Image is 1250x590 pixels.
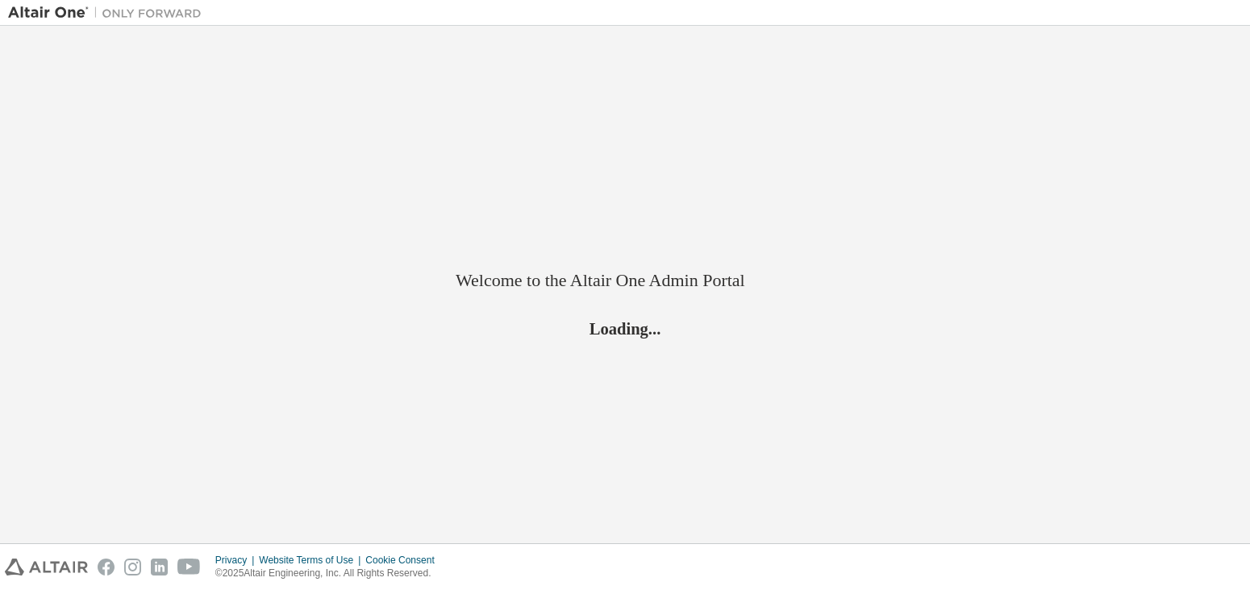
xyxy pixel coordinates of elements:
img: linkedin.svg [151,559,168,575]
h2: Welcome to the Altair One Admin Portal [456,269,794,292]
div: Privacy [215,554,259,567]
div: Website Terms of Use [259,554,365,567]
h2: Loading... [456,318,794,339]
img: Altair One [8,5,210,21]
img: instagram.svg [124,559,141,575]
p: © 2025 Altair Engineering, Inc. All Rights Reserved. [215,567,444,580]
img: altair_logo.svg [5,559,88,575]
div: Cookie Consent [365,554,444,567]
img: youtube.svg [177,559,201,575]
img: facebook.svg [98,559,115,575]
